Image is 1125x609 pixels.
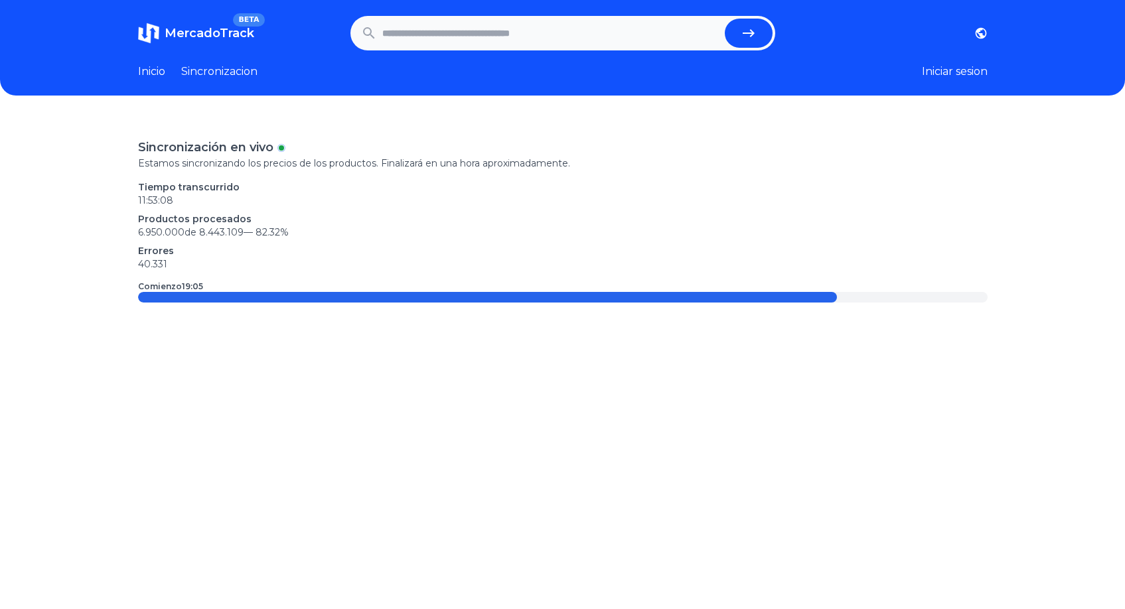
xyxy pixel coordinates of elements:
[138,180,988,194] p: Tiempo transcurrido
[138,64,165,80] a: Inicio
[233,13,264,27] span: BETA
[181,64,258,80] a: Sincronizacion
[138,281,203,292] p: Comienzo
[138,226,988,239] p: 6.950.000 de 8.443.109 —
[138,157,988,170] p: Estamos sincronizando los precios de los productos. Finalizará en una hora aproximadamente.
[138,212,988,226] p: Productos procesados
[138,138,273,157] p: Sincronización en vivo
[922,64,988,80] button: Iniciar sesion
[138,194,173,206] time: 11:53:08
[256,226,289,238] span: 82.32 %
[138,244,988,257] p: Errores
[182,281,203,291] time: 19:05
[165,26,254,40] span: MercadoTrack
[138,23,254,44] a: MercadoTrackBETA
[138,257,988,271] p: 40.331
[138,23,159,44] img: MercadoTrack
